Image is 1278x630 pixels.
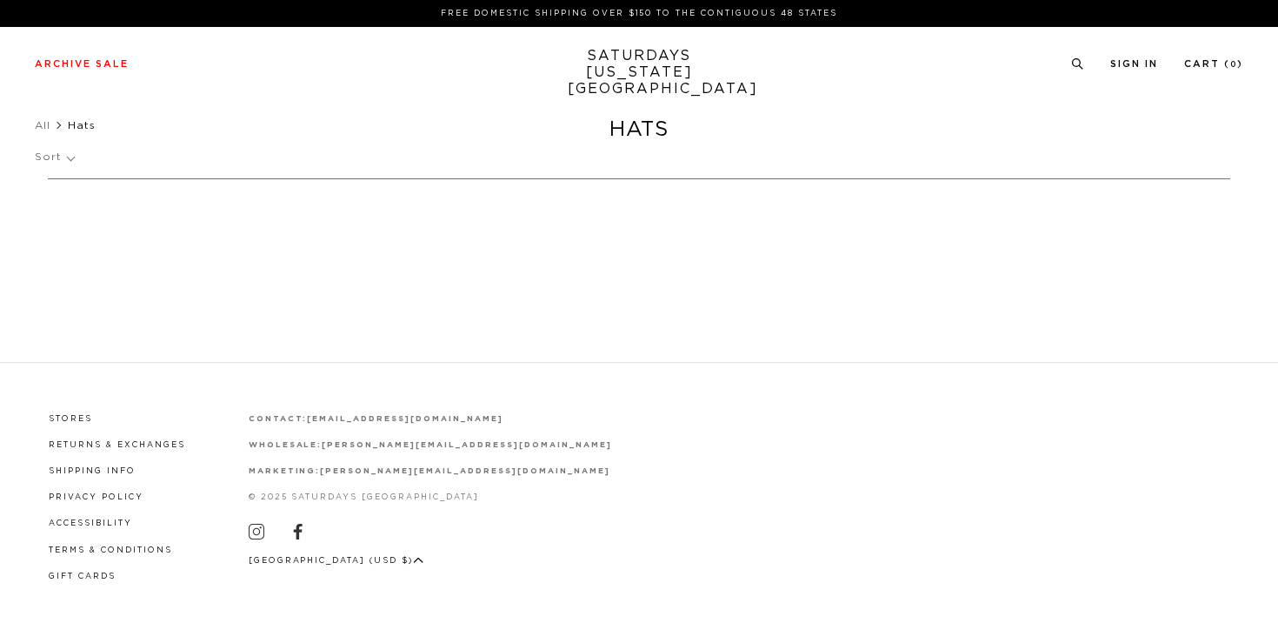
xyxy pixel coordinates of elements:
[322,441,611,449] a: [PERSON_NAME][EMAIL_ADDRESS][DOMAIN_NAME]
[49,493,143,501] a: Privacy Policy
[35,120,50,131] a: All
[1230,61,1237,69] small: 0
[320,467,609,475] a: [PERSON_NAME][EMAIL_ADDRESS][DOMAIN_NAME]
[35,137,74,178] p: Sort
[568,48,711,97] a: SATURDAYS[US_STATE][GEOGRAPHIC_DATA]
[249,415,308,423] strong: contact:
[249,491,612,504] p: © 2025 Saturdays [GEOGRAPHIC_DATA]
[42,7,1236,20] p: FREE DOMESTIC SHIPPING OVER $150 TO THE CONTIGUOUS 48 STATES
[249,441,323,449] strong: wholesale:
[1110,59,1158,69] a: Sign In
[49,519,132,527] a: Accessibility
[49,467,136,475] a: Shipping Info
[68,120,96,131] span: Hats
[35,59,129,69] a: Archive Sale
[49,415,92,423] a: Stores
[49,573,116,580] a: Gift Cards
[1184,59,1243,69] a: Cart (0)
[49,441,185,449] a: Returns & Exchanges
[249,467,321,475] strong: marketing:
[49,546,172,554] a: Terms & Conditions
[249,554,424,567] button: [GEOGRAPHIC_DATA] (USD $)
[307,415,503,423] a: [EMAIL_ADDRESS][DOMAIN_NAME]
